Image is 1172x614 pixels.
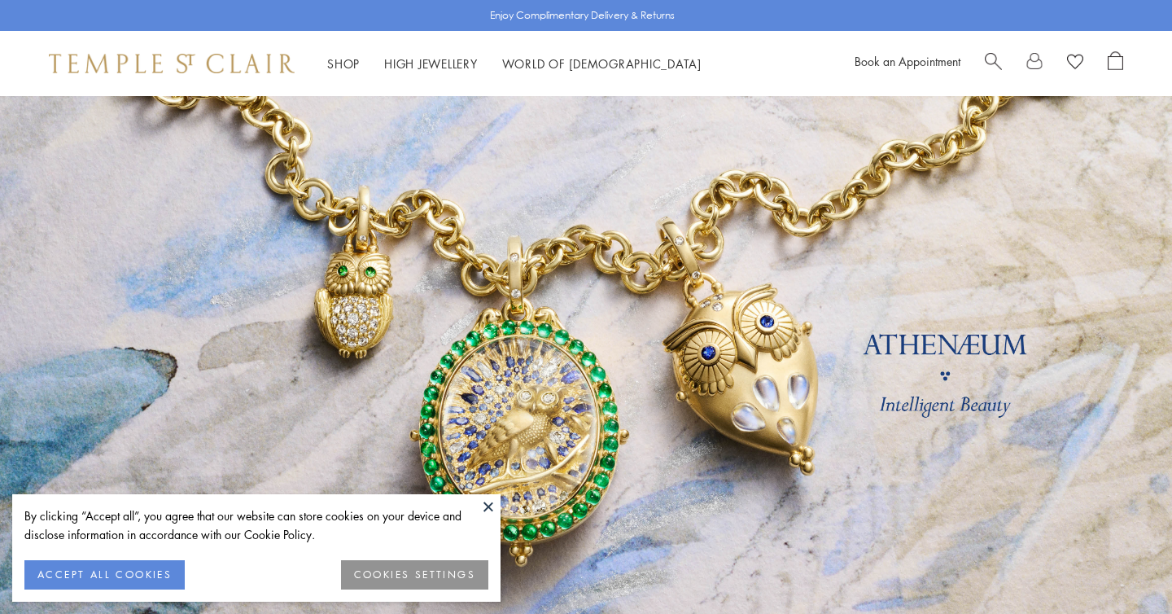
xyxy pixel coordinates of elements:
button: ACCEPT ALL COOKIES [24,560,185,590]
img: Temple St. Clair [49,54,295,73]
a: Open Shopping Bag [1108,51,1123,76]
a: High JewelleryHigh Jewellery [384,55,478,72]
iframe: Gorgias live chat messenger [1091,537,1156,598]
a: Book an Appointment [855,53,960,69]
a: View Wishlist [1067,51,1083,76]
a: Search [985,51,1002,76]
div: By clicking “Accept all”, you agree that our website can store cookies on your device and disclos... [24,507,488,544]
a: World of [DEMOGRAPHIC_DATA]World of [DEMOGRAPHIC_DATA] [502,55,702,72]
p: Enjoy Complimentary Delivery & Returns [490,7,675,24]
button: COOKIES SETTINGS [341,560,488,590]
nav: Main navigation [327,54,702,74]
a: ShopShop [327,55,360,72]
